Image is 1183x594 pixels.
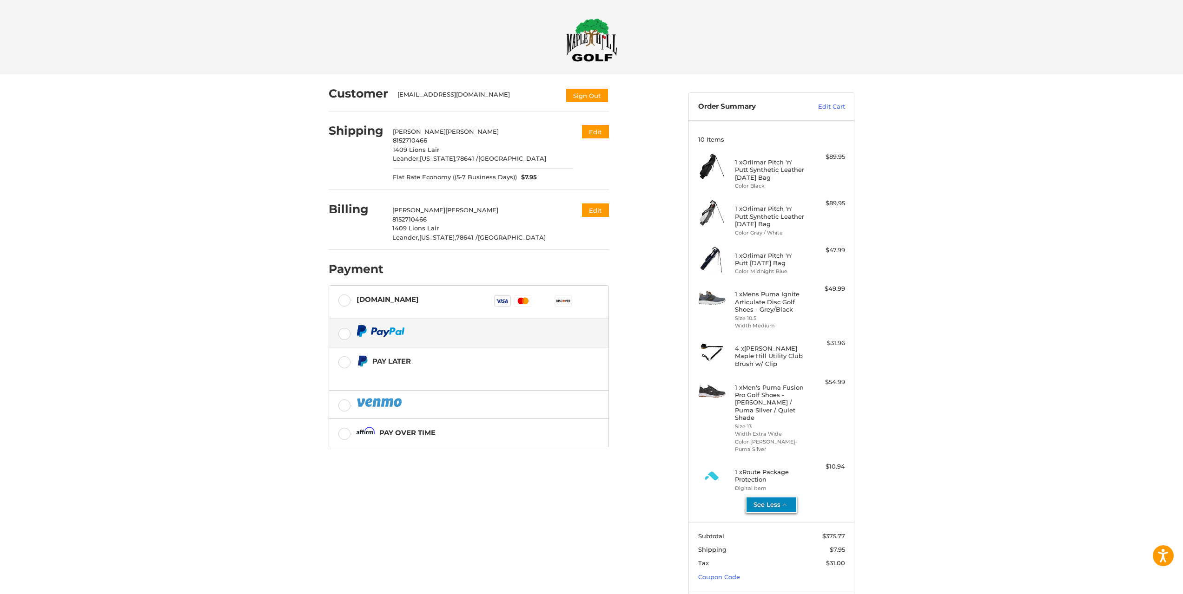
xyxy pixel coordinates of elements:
h2: Payment [329,262,383,276]
button: See Less [746,496,797,513]
div: $54.99 [808,378,845,387]
div: $89.95 [808,199,845,208]
span: [US_STATE], [419,234,456,241]
h2: Billing [329,202,383,216]
li: Width Extra Wide [735,430,806,438]
button: Edit [582,125,609,138]
span: $375.77 [822,532,845,540]
span: Leander, [392,234,419,241]
h4: 1 x Mens Puma Ignite Articulate Disc Golf Shoes - Grey/Black [735,290,806,313]
img: Maple Hill Golf [566,18,617,62]
span: [PERSON_NAME] [393,128,446,135]
li: Width Medium [735,322,806,330]
li: Color Midnight Blue [735,268,806,275]
span: $31.00 [826,559,845,567]
div: $49.99 [808,284,845,294]
span: [US_STATE], [420,155,456,162]
button: Sign Out [565,88,609,103]
h2: Shipping [329,124,383,138]
iframe: PayPal-paypal [329,459,609,484]
img: PayPal icon [357,397,404,408]
h4: 4 x [PERSON_NAME] Maple Hill Utility Club Brush w/ Clip [735,345,806,367]
h2: Customer [329,86,388,101]
h3: 10 Items [698,136,845,143]
span: Leander, [393,155,420,162]
img: PayPal icon [357,325,405,337]
span: [PERSON_NAME] [445,206,498,214]
img: Affirm icon [357,427,375,438]
li: Color Black [735,182,806,190]
span: [PERSON_NAME] [446,128,499,135]
div: $47.99 [808,246,845,255]
div: [EMAIL_ADDRESS][DOMAIN_NAME] [397,90,556,103]
span: Subtotal [698,532,724,540]
div: Pay over time [379,425,436,440]
li: Size 13 [735,423,806,431]
span: $7.95 [830,546,845,553]
h4: 1 x Men's Puma Fusion Pro Golf Shoes - [PERSON_NAME] / Puma Silver / Quiet Shade [735,384,806,421]
h4: 1 x Orlimar Pitch 'n' Putt Synthetic Leather [DATE] Bag [735,158,806,181]
li: Size 10.5 [735,314,806,322]
li: Color [PERSON_NAME]-Puma Silver [735,438,806,453]
span: 8152710466 [393,137,427,144]
a: Coupon Code [698,573,740,581]
div: $10.94 [808,462,845,471]
span: 8152710466 [392,215,427,223]
div: $89.95 [808,152,845,162]
a: Edit Cart [798,102,845,111]
h4: 1 x Orlimar Pitch 'n' Putt [DATE] Bag [735,252,806,267]
h4: 1 x Orlimar Pitch 'n' Putt Synthetic Leather [DATE] Bag [735,205,806,228]
div: Pay Later [372,353,550,369]
img: Pay Later icon [357,355,368,367]
span: 78641 / [456,155,478,162]
li: Color Gray / White [735,229,806,237]
span: [PERSON_NAME] [392,206,445,214]
span: 1409 Lions Lair [392,224,439,232]
button: Edit [582,203,609,217]
span: 1409 Lions Lair [393,146,439,153]
span: $7.95 [517,173,537,182]
h4: 1 x Route Package Protection [735,468,806,483]
span: Tax [698,559,709,567]
div: [DOMAIN_NAME] [357,292,419,307]
span: Shipping [698,546,727,553]
h3: Order Summary [698,102,798,111]
span: Flat Rate Economy ((5-7 Business Days)) [393,173,517,182]
span: [GEOGRAPHIC_DATA] [478,234,546,241]
div: $31.96 [808,339,845,348]
span: [GEOGRAPHIC_DATA] [478,155,546,162]
span: 78641 / [456,234,478,241]
iframe: PayPal Message 1 [357,371,551,379]
li: Digital Item [735,484,806,492]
